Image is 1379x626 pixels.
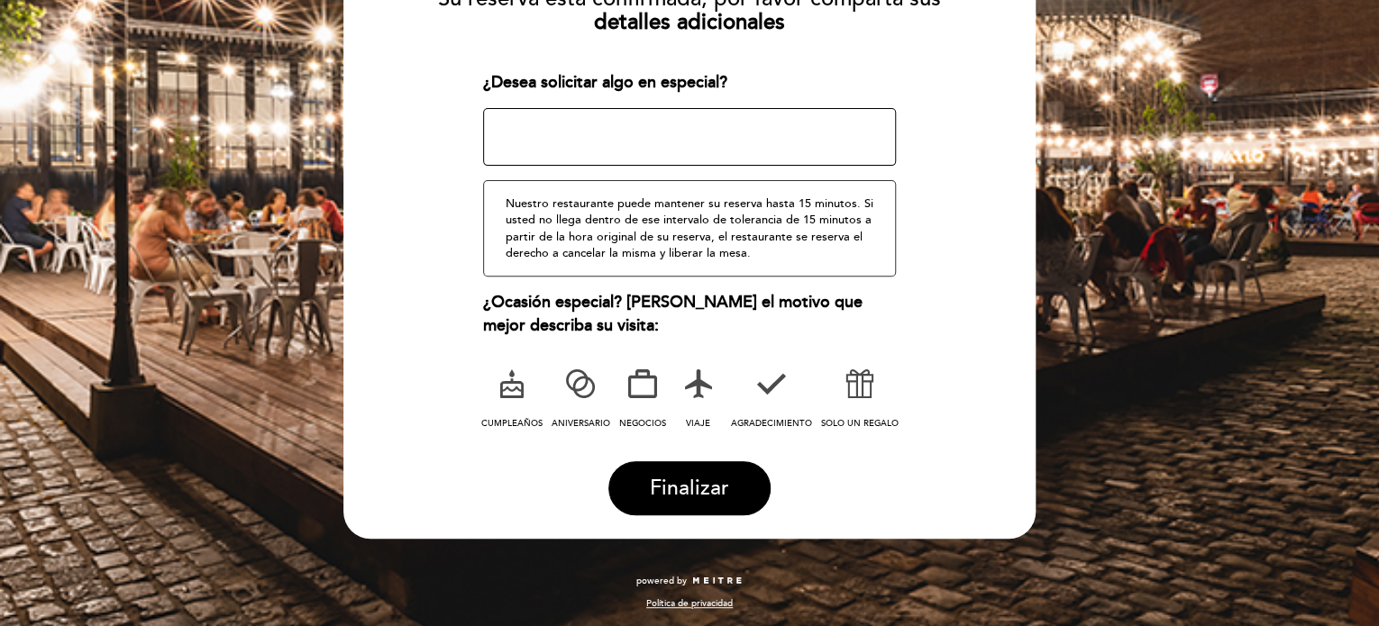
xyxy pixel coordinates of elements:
[483,180,897,277] div: Nuestro restaurante puede mantener su reserva hasta 15 minutos. Si usted no llega dentro de ese i...
[483,291,897,337] div: ¿Ocasión especial? [PERSON_NAME] el motivo que mejor describa su visita:
[636,575,687,587] span: powered by
[483,71,897,95] div: ¿Desea solicitar algo en especial?
[730,418,811,429] span: AGRADECIMIENTO
[820,418,898,429] span: SOLO UN REGALO
[594,9,785,35] b: detalles adicionales
[646,597,733,610] a: Política de privacidad
[608,461,771,515] button: Finalizar
[618,418,665,429] span: NEGOCIOS
[552,418,610,429] span: ANIVERSARIO
[686,418,710,429] span: VIAJE
[691,576,743,585] img: MEITRE
[636,575,743,587] a: powered by
[481,418,543,429] span: CUMPLEAÑOS
[650,476,729,501] span: Finalizar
